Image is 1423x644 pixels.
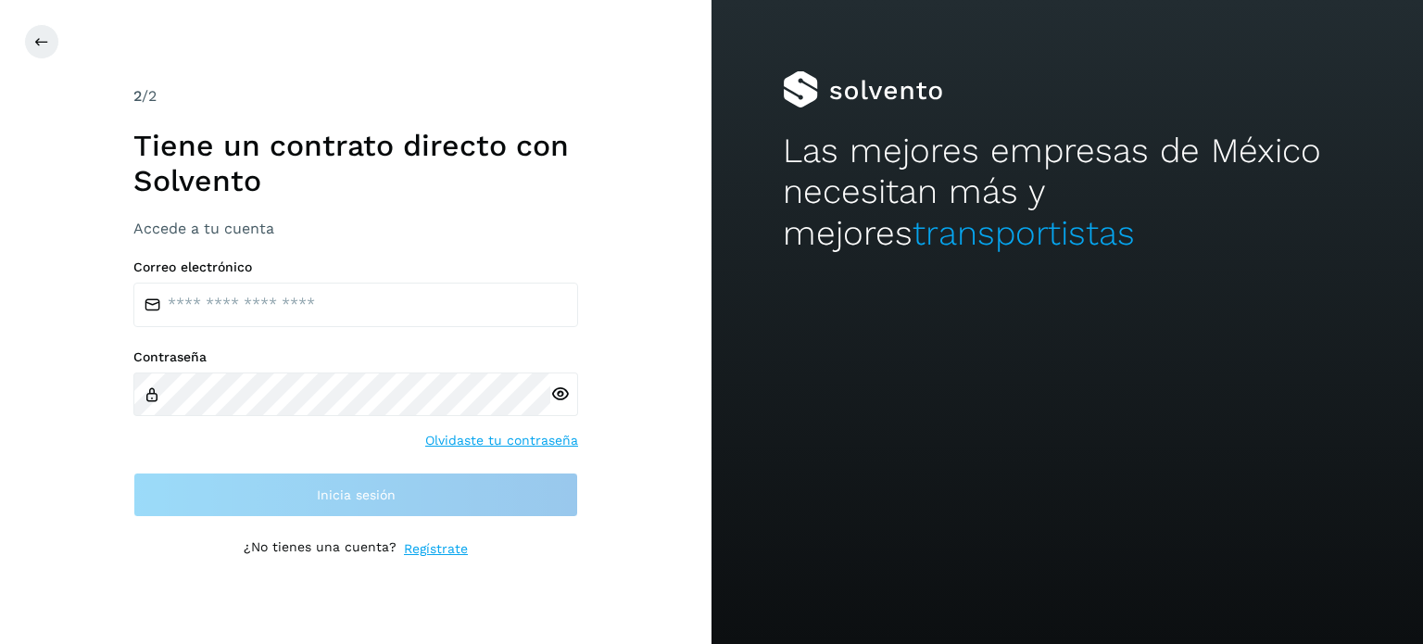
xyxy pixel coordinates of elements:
span: 2 [133,87,142,105]
h3: Accede a tu cuenta [133,220,578,237]
a: Regístrate [404,539,468,559]
h1: Tiene un contrato directo con Solvento [133,128,578,199]
span: Inicia sesión [317,488,396,501]
label: Contraseña [133,349,578,365]
span: transportistas [913,213,1135,253]
a: Olvidaste tu contraseña [425,431,578,450]
button: Inicia sesión [133,473,578,517]
h2: Las mejores empresas de México necesitan más y mejores [783,131,1352,254]
label: Correo electrónico [133,259,578,275]
p: ¿No tienes una cuenta? [244,539,397,559]
div: /2 [133,85,578,107]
